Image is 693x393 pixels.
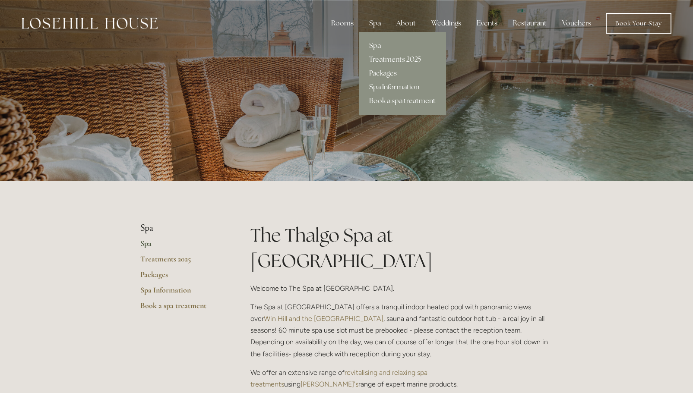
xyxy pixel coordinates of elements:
a: Packages [359,66,446,80]
div: Events [470,15,504,32]
div: About [389,15,423,32]
a: Spa Information [359,80,446,94]
p: The Spa at [GEOGRAPHIC_DATA] offers a tranquil indoor heated pool with panoramic views over , sau... [250,301,553,360]
a: Spa Information [140,285,223,301]
a: Win Hill and the [GEOGRAPHIC_DATA] [264,314,383,323]
a: Spa [359,39,446,53]
a: Treatments 2025 [359,53,446,66]
a: Packages [140,270,223,285]
a: Spa [140,239,223,254]
div: Spa [362,15,388,32]
a: Vouchers [555,15,598,32]
p: Welcome to The Spa at [GEOGRAPHIC_DATA]. [250,283,553,294]
div: Restaurant [506,15,554,32]
div: Rooms [324,15,361,32]
div: Weddings [424,15,468,32]
a: [PERSON_NAME]'s [301,380,358,388]
img: Losehill House [22,18,158,29]
a: Book Your Stay [606,13,671,34]
li: Spa [140,223,223,234]
a: Book a spa treatment [359,94,446,108]
a: Treatments 2025 [140,254,223,270]
h1: The Thalgo Spa at [GEOGRAPHIC_DATA] [250,223,553,274]
p: We offer an extensive range of using range of expert marine products. [250,367,553,390]
a: Book a spa treatment [140,301,223,316]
